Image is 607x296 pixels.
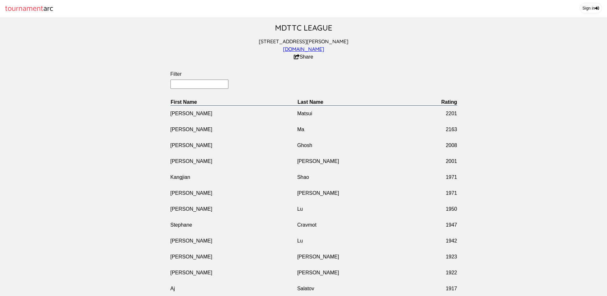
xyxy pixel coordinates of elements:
a: [DOMAIN_NAME] [283,46,324,52]
td: [PERSON_NAME] [170,185,297,201]
th: First Name [170,99,297,106]
td: [PERSON_NAME] [297,185,424,201]
td: [PERSON_NAME] [297,153,424,169]
td: 1923 [424,249,457,265]
a: tournamentarc [5,3,53,15]
td: 1922 [424,265,457,281]
td: [PERSON_NAME] [297,249,424,265]
td: 2163 [424,122,457,137]
td: 2201 [424,105,457,122]
td: [PERSON_NAME] [170,122,297,137]
th: Rating [424,99,457,106]
td: Matsui [297,105,424,122]
td: [PERSON_NAME] [170,233,297,249]
td: [PERSON_NAME] [170,137,297,153]
td: [PERSON_NAME] [170,201,297,217]
td: Kangjian [170,169,297,185]
td: Ghosh [297,137,424,153]
td: Shao [297,169,424,185]
th: Last Name [297,99,424,106]
td: 1950 [424,201,457,217]
td: Cravmot [297,217,424,233]
a: Sign in [580,3,602,13]
td: 1947 [424,217,457,233]
td: [PERSON_NAME] [170,105,297,122]
td: [PERSON_NAME] [170,249,297,265]
td: Lu [297,201,424,217]
span: arc [43,3,53,15]
td: 2001 [424,153,457,169]
td: [PERSON_NAME] [297,265,424,281]
td: 2008 [424,137,457,153]
td: 1942 [424,233,457,249]
td: [PERSON_NAME] [170,153,297,169]
td: [PERSON_NAME] [170,265,297,281]
label: Filter [170,71,457,77]
td: Ma [297,122,424,137]
td: Stephane [170,217,297,233]
td: Lu [297,233,424,249]
td: 1971 [424,169,457,185]
a: MDTTC LEAGUE [275,23,332,32]
td: 1971 [424,185,457,201]
button: Share [294,54,313,60]
span: tournament [5,3,43,15]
